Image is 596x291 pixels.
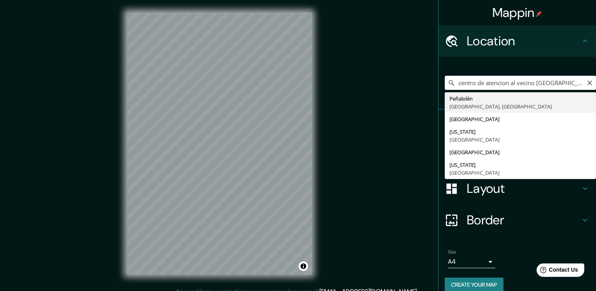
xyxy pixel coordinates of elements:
h4: Mappin [492,5,542,21]
div: Pins [438,110,596,141]
h4: Layout [467,181,580,196]
label: Size [448,249,456,256]
div: Border [438,204,596,236]
div: [US_STATE] [449,128,591,136]
div: A4 [448,256,495,268]
div: Style [438,141,596,173]
canvas: Map [127,13,312,275]
div: [GEOGRAPHIC_DATA] [449,136,591,144]
input: Pick your city or area [445,76,596,90]
h4: Border [467,212,580,228]
div: [GEOGRAPHIC_DATA] [449,148,591,156]
div: [GEOGRAPHIC_DATA] [449,169,591,177]
div: Peñalolén [449,95,591,103]
button: Toggle attribution [299,261,308,271]
img: pin-icon.png [536,11,542,17]
h4: Location [467,33,580,49]
div: [GEOGRAPHIC_DATA] [449,115,591,123]
div: [GEOGRAPHIC_DATA], [GEOGRAPHIC_DATA] [449,103,591,110]
button: Clear [587,78,593,86]
div: Layout [438,173,596,204]
div: Location [438,25,596,57]
div: [US_STATE] [449,161,591,169]
iframe: Help widget launcher [526,260,587,282]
